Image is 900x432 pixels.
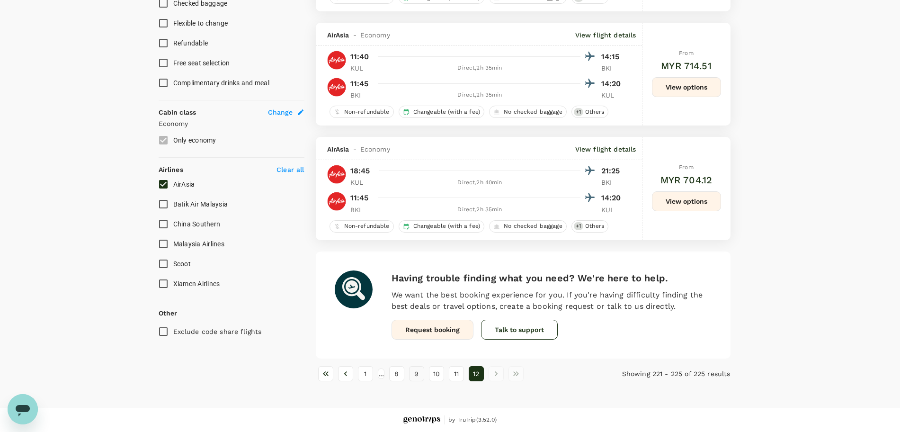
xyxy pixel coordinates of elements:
[403,416,440,423] img: Genotrips - ALL
[350,192,369,204] p: 11:45
[571,220,608,233] div: +1Others
[173,327,262,336] p: Exclude code share flights
[429,366,444,381] button: Go to page 10
[601,205,625,215] p: KUL
[358,366,373,381] button: Go to page 1
[489,220,567,233] div: No checked baggage
[380,178,580,188] div: Direct , 2h 40min
[327,165,346,184] img: AK
[500,108,566,116] span: No checked baggage
[679,50,694,56] span: From
[268,108,293,117] span: Change
[316,366,592,381] nav: pagination navigation
[350,78,369,90] p: 11:45
[349,144,360,154] span: -
[173,220,221,228] span: China Southern
[571,106,608,118] div: +1Others
[350,165,370,177] p: 18:45
[327,51,346,70] img: AK
[601,63,625,73] p: BKI
[173,200,228,208] span: Batik Air Malaysia
[380,63,580,73] div: Direct , 2h 35min
[330,220,394,233] div: Non-refundable
[409,366,424,381] button: Go to page 9
[350,178,374,187] p: KUL
[327,144,349,154] span: AirAsia
[349,30,360,40] span: -
[340,222,393,230] span: Non-refundable
[679,164,694,171] span: From
[276,165,304,174] p: Clear all
[330,106,394,118] div: Non-refundable
[360,30,390,40] span: Economy
[574,222,583,230] span: + 1
[601,90,625,100] p: KUL
[601,78,625,90] p: 14:20
[173,180,195,188] span: AirAsia
[340,108,393,116] span: Non-refundable
[350,63,374,73] p: KUL
[327,78,346,97] img: AK
[173,19,228,27] span: Flexible to change
[159,166,183,173] strong: Airlines
[592,369,731,378] p: Showing 221 - 225 of 225 results
[173,280,220,288] span: Xiamen Airlines
[449,366,464,381] button: Go to page 11
[448,415,497,425] span: by TruTrip ( 3.52.0 )
[378,369,384,379] div: …
[581,108,608,116] span: Others
[360,144,390,154] span: Economy
[350,205,374,215] p: BKI
[410,108,484,116] span: Changeable (with a fee)
[575,30,636,40] p: View flight details
[652,77,721,97] button: View options
[392,270,712,286] h6: Having trouble finding what you need? We're here to help.
[8,394,38,424] iframe: Button to launch messaging window
[661,58,712,73] h6: MYR 714.51
[581,222,608,230] span: Others
[574,108,583,116] span: + 1
[601,165,625,177] p: 21:25
[173,136,216,144] span: Only economy
[500,222,566,230] span: No checked baggage
[159,308,178,318] p: Other
[159,108,196,116] strong: Cabin class
[489,106,567,118] div: No checked baggage
[399,106,484,118] div: Changeable (with a fee)
[392,320,473,340] button: Request booking
[660,172,713,188] h6: MYR 704.12
[159,119,304,128] p: Economy
[350,90,374,100] p: BKI
[410,222,484,230] span: Changeable (with a fee)
[173,59,230,67] span: Free seat selection
[601,192,625,204] p: 14:20
[399,220,484,233] div: Changeable (with a fee)
[389,366,404,381] button: Go to page 8
[327,30,349,40] span: AirAsia
[350,51,369,63] p: 11:40
[575,144,636,154] p: View flight details
[173,260,191,268] span: Scoot
[469,366,484,381] button: page 12
[318,366,333,381] button: Go to first page
[173,240,224,248] span: Malaysia Airlines
[173,79,269,87] span: Complimentary drinks and meal
[652,191,721,211] button: View options
[601,51,625,63] p: 14:15
[392,289,712,312] p: We want the best booking experience for you. If you're having difficulty finding the best deals o...
[327,192,346,211] img: AK
[601,178,625,187] p: BKI
[481,320,558,340] button: Talk to support
[380,90,580,100] div: Direct , 2h 35min
[173,39,208,47] span: Refundable
[338,366,353,381] button: Go to previous page
[380,205,580,215] div: Direct , 2h 35min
